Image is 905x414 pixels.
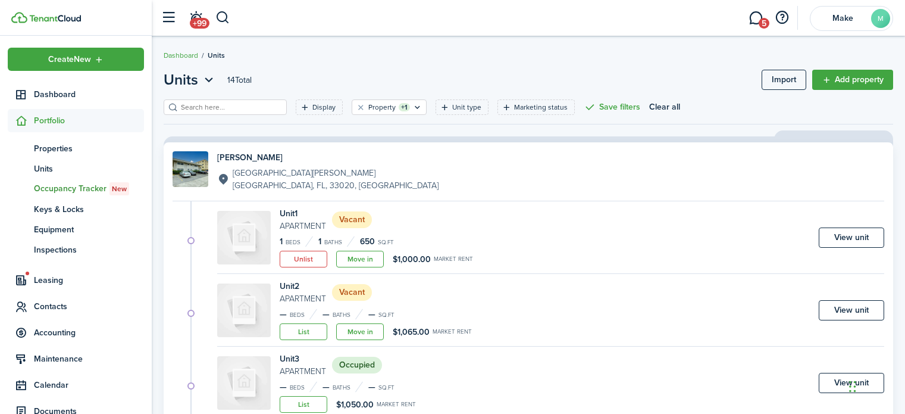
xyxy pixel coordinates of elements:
[332,211,372,228] status: Vacant
[48,55,91,64] span: Create New
[217,211,271,264] img: Unit avatar
[34,300,144,313] span: Contacts
[8,83,144,106] a: Dashboard
[393,253,431,266] span: $1,000.00
[190,18,209,29] span: +99
[318,235,321,248] span: 1
[286,239,300,245] small: Beds
[336,323,384,340] a: Move in
[173,151,884,192] a: Property avatar[PERSON_NAME][GEOGRAPHIC_DATA][PERSON_NAME][GEOGRAPHIC_DATA], FL, 33020, [GEOGRAPH...
[157,7,180,29] button: Open sidebar
[584,99,640,115] button: Save filters
[164,50,198,61] a: Dashboard
[280,280,326,292] h4: Unit 2
[227,74,252,86] header-page-total: 14 Total
[34,379,144,391] span: Calendar
[762,70,806,90] a: Import
[280,308,287,320] span: —
[332,284,372,301] status: Vacant
[819,14,866,23] span: Make
[356,102,366,112] button: Clear filter
[8,239,144,260] a: Inspections
[332,357,382,373] status: Occupied
[514,102,568,113] filter-tag-label: Marketing status
[8,219,144,239] a: Equipment
[280,396,327,413] a: List
[34,326,144,339] span: Accounting
[819,228,884,248] a: View unit
[34,114,144,127] span: Portfolio
[164,69,217,91] button: Units
[184,3,207,33] a: Notifications
[8,199,144,219] a: Keys & Locks
[280,381,287,393] span: —
[11,12,27,23] img: TenantCloud
[215,8,230,28] button: Search
[34,163,144,175] span: Units
[759,18,769,29] span: 5
[296,99,343,115] filter-tag: Open filter
[280,365,326,378] small: Apartment
[34,182,144,195] span: Occupancy Tracker
[34,223,144,236] span: Equipment
[360,235,375,248] span: 650
[34,274,144,287] span: Leasing
[324,239,342,245] small: Baths
[452,102,481,113] filter-tag-label: Unit type
[352,99,427,115] filter-tag: Open filter
[34,244,144,256] span: Inspections
[173,151,208,187] img: Property avatar
[812,70,893,90] a: Add property
[280,207,326,220] h4: Unit 1
[378,312,394,318] small: sq.ft
[8,179,144,199] a: Occupancy TrackerNew
[368,308,375,320] span: —
[8,48,144,71] button: Open menu
[336,251,384,267] a: Move in
[164,69,198,91] span: Units
[819,373,884,393] a: View unit
[280,220,326,232] small: Apartment
[280,353,326,365] h4: Unit 3
[378,385,394,391] small: sq.ft
[819,300,884,320] a: View unit
[333,385,350,391] small: Baths
[845,357,905,414] iframe: Chat Widget
[433,329,472,335] small: Market rent
[378,239,394,245] small: sq.ft
[217,151,439,164] h4: [PERSON_NAME]
[233,167,439,179] p: [GEOGRAPHIC_DATA][PERSON_NAME]
[336,399,374,411] span: $1,050.00
[164,69,217,91] button: Open menu
[34,203,144,216] span: Keys & Locks
[399,103,410,111] filter-tag-counter: +1
[280,235,283,248] span: 1
[290,312,305,318] small: Beds
[744,3,767,33] a: Messaging
[368,102,396,113] filter-tag-label: Property
[322,308,330,320] span: —
[217,284,271,337] img: Unit avatar
[871,9,890,28] avatar-text: M
[377,401,416,407] small: Market rent
[34,353,144,365] span: Maintenance
[393,326,430,338] span: $1,065.00
[217,356,271,410] img: Unit avatar
[29,15,81,22] img: TenantCloud
[368,381,375,393] span: —
[649,99,680,115] button: Clear all
[34,88,144,101] span: Dashboard
[233,179,439,192] p: [GEOGRAPHIC_DATA], FL, 33020, [GEOGRAPHIC_DATA]
[178,102,283,113] input: Search here...
[280,323,327,340] a: List
[772,8,792,28] button: Open resource center
[208,50,225,61] span: Units
[322,381,330,393] span: —
[34,142,144,155] span: Properties
[434,256,473,262] small: Market rent
[333,312,350,318] small: Baths
[280,292,326,305] small: Apartment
